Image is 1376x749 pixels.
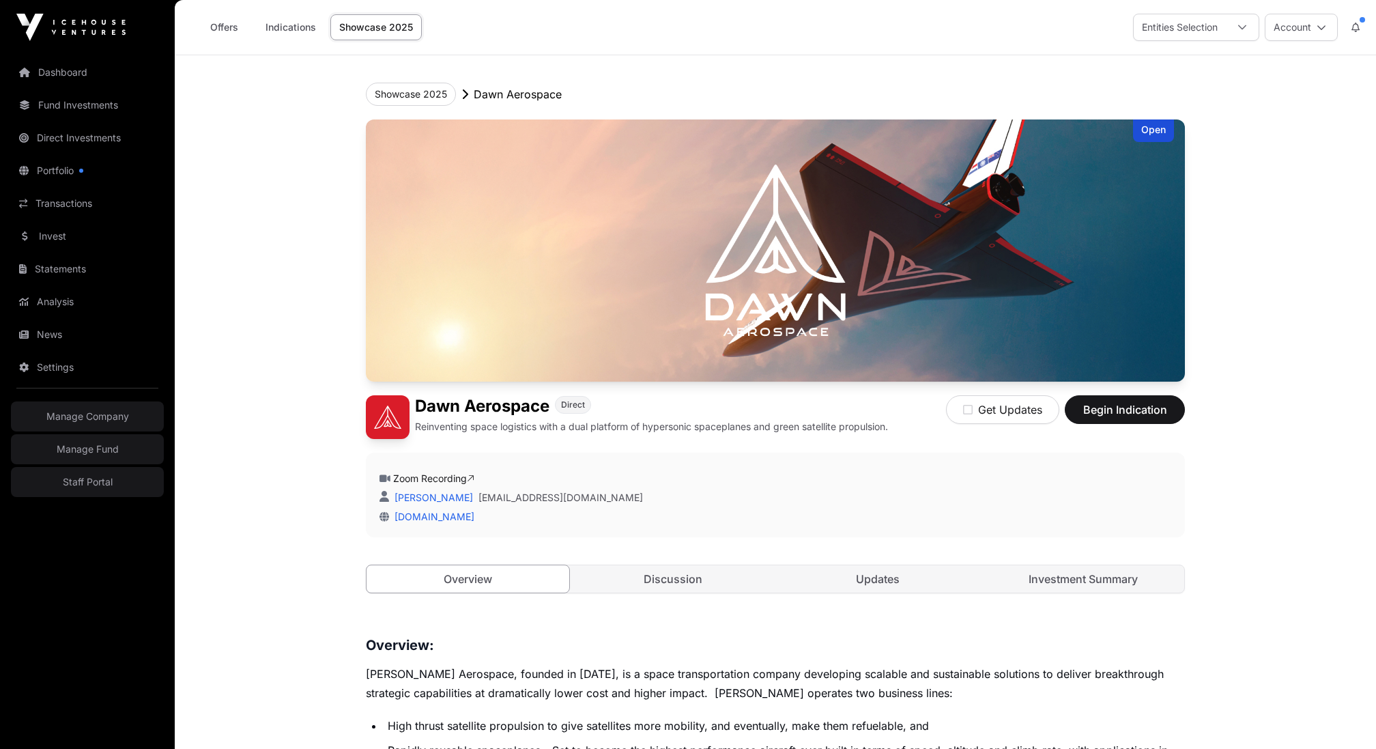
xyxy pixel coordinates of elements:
[1134,14,1226,40] div: Entities Selection
[367,565,1184,593] nav: Tabs
[415,420,888,434] p: Reinventing space logistics with a dual platform of hypersonic spaceplanes and green satellite pr...
[572,565,775,593] a: Discussion
[11,320,164,350] a: News
[366,565,570,593] a: Overview
[366,395,410,439] img: Dawn Aerospace
[11,57,164,87] a: Dashboard
[330,14,422,40] a: Showcase 2025
[197,14,251,40] a: Offers
[982,565,1185,593] a: Investment Summary
[366,664,1185,703] p: [PERSON_NAME] Aerospace, founded in [DATE], is a space transportation company developing scalable...
[257,14,325,40] a: Indications
[1082,401,1168,418] span: Begin Indication
[366,83,456,106] button: Showcase 2025
[478,491,643,505] a: [EMAIL_ADDRESS][DOMAIN_NAME]
[11,467,164,497] a: Staff Portal
[561,399,585,410] span: Direct
[11,156,164,186] a: Portfolio
[11,90,164,120] a: Fund Investments
[946,395,1059,424] button: Get Updates
[11,221,164,251] a: Invest
[1065,409,1185,423] a: Begin Indication
[392,492,473,503] a: [PERSON_NAME]
[1065,395,1185,424] button: Begin Indication
[11,123,164,153] a: Direct Investments
[389,511,474,522] a: [DOMAIN_NAME]
[16,14,126,41] img: Icehouse Ventures Logo
[11,287,164,317] a: Analysis
[11,352,164,382] a: Settings
[777,565,979,593] a: Updates
[366,119,1185,382] img: Dawn Aerospace
[393,472,474,484] a: Zoom Recording
[11,254,164,284] a: Statements
[366,634,1185,656] h3: Overview:
[474,86,562,102] p: Dawn Aerospace
[11,434,164,464] a: Manage Fund
[1133,119,1174,142] div: Open
[1265,14,1338,41] button: Account
[11,401,164,432] a: Manage Company
[384,716,1185,735] li: High thrust satellite propulsion to give satellites more mobility, and eventually, make them refu...
[415,395,549,417] h1: Dawn Aerospace
[11,188,164,218] a: Transactions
